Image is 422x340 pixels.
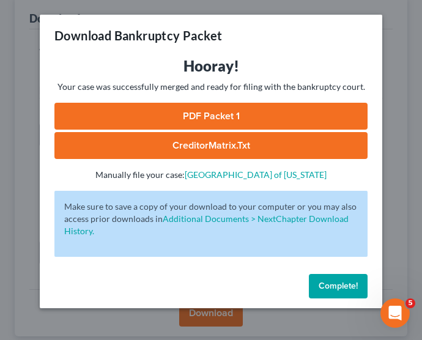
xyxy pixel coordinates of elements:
[64,201,358,237] p: Make sure to save a copy of your download to your computer or you may also access prior downloads in
[309,274,368,298] button: Complete!
[64,213,349,236] a: Additional Documents > NextChapter Download History.
[54,103,368,130] a: PDF Packet 1
[405,298,415,308] span: 5
[54,169,368,181] p: Manually file your case:
[380,298,410,328] iframe: Intercom live chat
[54,132,368,159] a: CreditorMatrix.txt
[185,169,327,180] a: [GEOGRAPHIC_DATA] of [US_STATE]
[54,27,222,44] h3: Download Bankruptcy Packet
[54,56,368,76] h3: Hooray!
[54,81,368,93] p: Your case was successfully merged and ready for filing with the bankruptcy court.
[319,281,358,291] span: Complete!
